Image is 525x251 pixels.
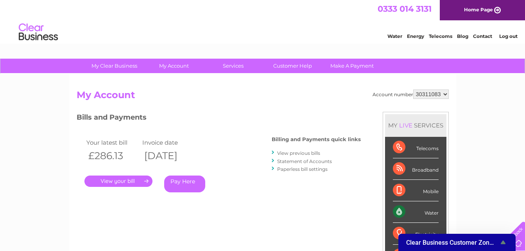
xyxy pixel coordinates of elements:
[406,238,508,247] button: Show survey - Clear Business Customer Zone Survey
[393,223,439,244] div: Electricity
[77,90,449,104] h2: My Account
[398,122,414,129] div: LIVE
[260,59,325,73] a: Customer Help
[393,201,439,223] div: Water
[373,90,449,99] div: Account number
[277,166,328,172] a: Paperless bill settings
[78,4,448,38] div: Clear Business is a trading name of Verastar Limited (registered in [GEOGRAPHIC_DATA] No. 3667643...
[320,59,384,73] a: Make A Payment
[393,137,439,158] div: Telecoms
[473,33,492,39] a: Contact
[140,137,197,148] td: Invoice date
[164,176,205,192] a: Pay Here
[406,239,498,246] span: Clear Business Customer Zone Survey
[385,114,446,136] div: MY SERVICES
[277,150,320,156] a: View previous bills
[499,33,518,39] a: Log out
[387,33,402,39] a: Water
[84,176,152,187] a: .
[272,136,361,142] h4: Billing and Payments quick links
[18,20,58,44] img: logo.png
[393,180,439,201] div: Mobile
[201,59,265,73] a: Services
[84,148,141,164] th: £286.13
[457,33,468,39] a: Blog
[77,112,361,125] h3: Bills and Payments
[140,148,197,164] th: [DATE]
[393,158,439,180] div: Broadband
[82,59,147,73] a: My Clear Business
[277,158,332,164] a: Statement of Accounts
[429,33,452,39] a: Telecoms
[142,59,206,73] a: My Account
[407,33,424,39] a: Energy
[378,4,432,14] a: 0333 014 3131
[84,137,141,148] td: Your latest bill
